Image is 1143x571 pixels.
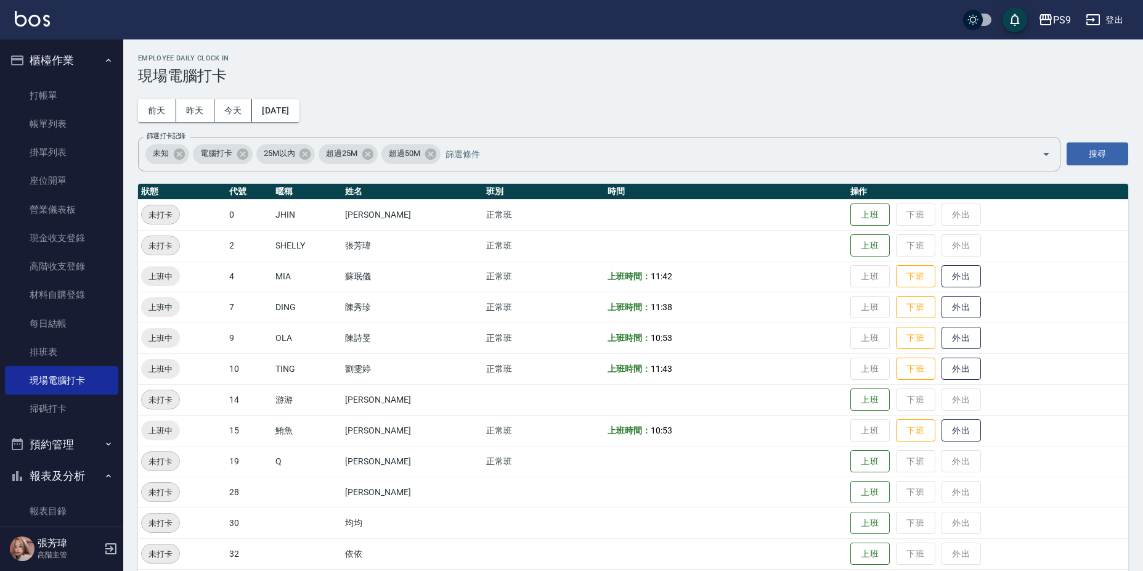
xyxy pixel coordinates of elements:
[608,333,651,343] b: 上班時間：
[1053,12,1071,28] div: PS9
[145,144,189,164] div: 未知
[5,395,118,423] a: 掃碼打卡
[272,261,343,292] td: MIA
[483,322,604,353] td: 正常班
[942,358,981,380] button: 外出
[896,296,935,319] button: 下班
[5,138,118,166] a: 掛單列表
[483,184,604,200] th: 班別
[608,302,651,312] b: 上班時間：
[226,261,272,292] td: 4
[142,393,179,406] span: 未打卡
[147,131,185,141] label: 篩選打卡記錄
[226,477,272,507] td: 28
[1036,144,1056,164] button: Open
[272,292,343,322] td: DING
[141,363,180,376] span: 上班中
[1067,142,1128,165] button: 搜尋
[5,224,118,252] a: 現金收支登錄
[5,44,118,76] button: 櫃檯作業
[850,234,890,257] button: 上班
[226,353,272,384] td: 10
[342,261,483,292] td: 蘇珉儀
[342,292,483,322] td: 陳秀珍
[850,512,890,535] button: 上班
[442,143,1020,165] input: 篩選條件
[138,67,1128,84] h3: 現場電腦打卡
[342,353,483,384] td: 劉雯婷
[850,203,890,226] button: 上班
[38,549,100,561] p: 高階主管
[272,230,343,261] td: SHELLY
[342,384,483,415] td: [PERSON_NAME]
[5,195,118,224] a: 營業儀表板
[896,265,935,288] button: 下班
[483,353,604,384] td: 正常班
[1003,7,1027,32] button: save
[226,446,272,477] td: 19
[141,424,180,437] span: 上班中
[608,271,651,281] b: 上班時間：
[319,144,378,164] div: 超過25M
[5,81,118,110] a: 打帳單
[38,537,100,549] h5: 張芳瑋
[272,446,343,477] td: Q
[651,302,672,312] span: 11:38
[226,184,272,200] th: 代號
[141,332,180,345] span: 上班中
[5,497,118,525] a: 報表目錄
[142,208,179,221] span: 未打卡
[5,366,118,395] a: 現場電腦打卡
[5,310,118,338] a: 每日結帳
[942,327,981,350] button: 外出
[5,252,118,281] a: 高階收支登錄
[226,322,272,353] td: 9
[5,281,118,309] a: 材料自購登錄
[226,199,272,230] td: 0
[142,517,179,530] span: 未打卡
[193,144,253,164] div: 電腦打卡
[256,144,315,164] div: 25M以內
[942,296,981,319] button: 外出
[483,415,604,446] td: 正常班
[342,184,483,200] th: 姓名
[141,301,180,314] span: 上班中
[342,199,483,230] td: [PERSON_NAME]
[272,384,343,415] td: 游游
[483,261,604,292] td: 正常班
[5,166,118,195] a: 座位開單
[850,388,890,411] button: 上班
[256,147,303,160] span: 25M以內
[651,425,672,435] span: 10:53
[608,425,651,435] b: 上班時間：
[942,265,981,288] button: 外出
[142,548,179,561] span: 未打卡
[483,230,604,261] td: 正常班
[483,446,604,477] td: 正常班
[850,481,890,504] button: 上班
[342,477,483,507] td: [PERSON_NAME]
[896,419,935,442] button: 下班
[142,455,179,468] span: 未打卡
[342,415,483,446] td: [PERSON_NAME]
[15,11,50,27] img: Logo
[651,364,672,374] span: 11:43
[850,543,890,565] button: 上班
[193,147,240,160] span: 電腦打卡
[342,538,483,569] td: 依依
[10,536,35,561] img: Person
[1033,7,1076,33] button: PS9
[272,353,343,384] td: TING
[342,507,483,538] td: 均均
[252,99,299,122] button: [DATE]
[651,271,672,281] span: 11:42
[176,99,214,122] button: 昨天
[5,110,118,138] a: 帳單列表
[138,184,226,200] th: 狀態
[896,327,935,350] button: 下班
[145,147,176,160] span: 未知
[342,230,483,261] td: 張芳瑋
[226,230,272,261] td: 2
[226,415,272,446] td: 15
[226,507,272,538] td: 30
